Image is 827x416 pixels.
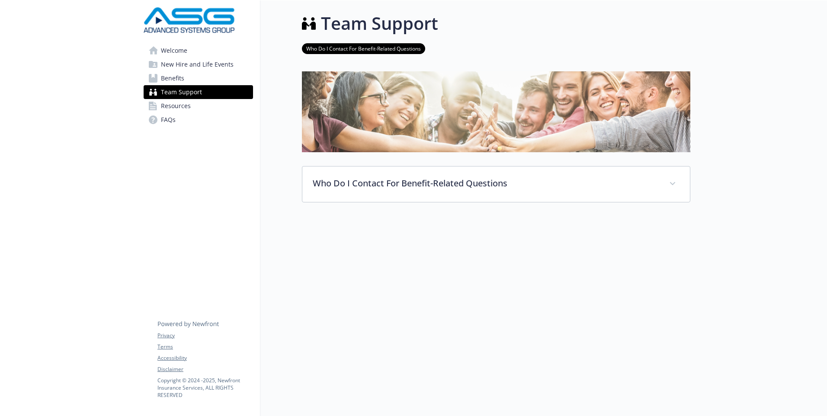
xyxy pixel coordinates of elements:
[144,99,253,113] a: Resources
[321,10,438,36] h1: Team Support
[302,166,690,202] div: Who Do I Contact For Benefit-Related Questions
[161,85,202,99] span: Team Support
[144,71,253,85] a: Benefits
[157,365,253,373] a: Disclaimer
[302,71,690,152] img: team support page banner
[157,343,253,351] a: Terms
[313,177,659,190] p: Who Do I Contact For Benefit-Related Questions
[161,58,234,71] span: New Hire and Life Events
[161,99,191,113] span: Resources
[161,113,176,127] span: FAQs
[302,44,425,52] a: Who Do I Contact For Benefit-Related Questions
[144,44,253,58] a: Welcome
[157,332,253,339] a: Privacy
[144,113,253,127] a: FAQs
[157,377,253,399] p: Copyright © 2024 - 2025 , Newfront Insurance Services, ALL RIGHTS RESERVED
[161,71,184,85] span: Benefits
[144,58,253,71] a: New Hire and Life Events
[144,85,253,99] a: Team Support
[161,44,187,58] span: Welcome
[157,354,253,362] a: Accessibility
